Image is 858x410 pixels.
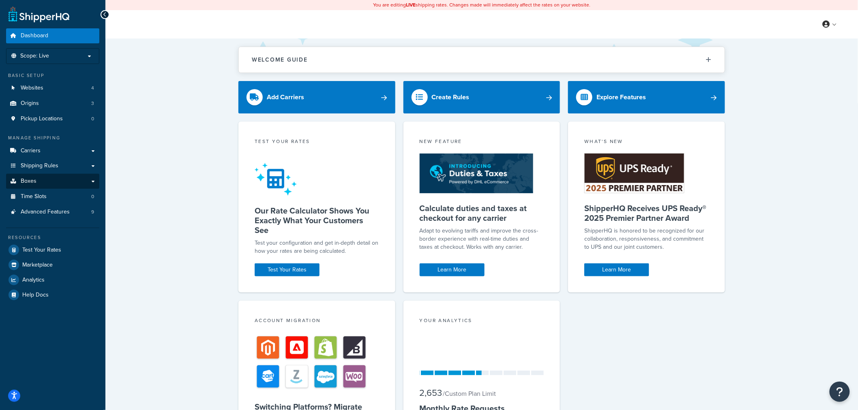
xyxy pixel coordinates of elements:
h5: ShipperHQ Receives UPS Ready® 2025 Premier Partner Award [584,203,709,223]
a: Analytics [6,273,99,287]
a: Websites4 [6,81,99,96]
small: / Custom Plan Limit [443,389,496,398]
div: Manage Shipping [6,135,99,141]
span: 0 [91,193,94,200]
div: Test your rates [255,138,379,147]
div: Your Analytics [420,317,544,326]
b: LIVE [406,1,416,9]
div: Test your configuration and get in-depth detail on how your rates are being calculated. [255,239,379,255]
span: Carriers [21,147,41,154]
div: Resources [6,234,99,241]
span: 4 [91,85,94,92]
div: Basic Setup [6,72,99,79]
span: Analytics [22,277,45,284]
span: Pickup Locations [21,115,63,122]
p: ShipperHQ is honored to be recognized for our collaboration, responsiveness, and commitment to UP... [584,227,709,251]
div: New Feature [420,138,544,147]
a: Pickup Locations0 [6,111,99,126]
h2: Welcome Guide [252,57,308,63]
span: Marketplace [22,262,53,269]
li: Websites [6,81,99,96]
span: Websites [21,85,43,92]
a: Add Carriers [238,81,395,113]
div: What's New [584,138,709,147]
a: Test Your Rates [255,263,320,276]
span: Boxes [21,178,36,185]
div: Add Carriers [267,92,304,103]
span: 9 [91,209,94,216]
p: Adapt to evolving tariffs and improve the cross-border experience with real-time duties and taxes... [420,227,544,251]
span: Dashboard [21,32,48,39]
span: Shipping Rules [21,162,58,169]
a: Shipping Rules [6,158,99,173]
a: Create Rules [403,81,560,113]
a: Advanced Features9 [6,205,99,220]
li: Time Slots [6,189,99,204]
li: Advanced Features [6,205,99,220]
button: Open Resource Center [830,382,850,402]
span: Scope: Live [20,53,49,60]
a: Marketplace [6,258,99,272]
div: Create Rules [432,92,470,103]
a: Boxes [6,174,99,189]
div: Account Migration [255,317,379,326]
a: Learn More [584,263,649,276]
div: Explore Features [596,92,646,103]
span: 2,653 [420,386,442,399]
span: Help Docs [22,292,49,299]
a: Dashboard [6,28,99,43]
span: Advanced Features [21,209,70,216]
span: Origins [21,100,39,107]
span: Test Your Rates [22,247,61,254]
span: Time Slots [21,193,47,200]
span: 3 [91,100,94,107]
a: Time Slots0 [6,189,99,204]
a: Carriers [6,143,99,158]
h5: Our Rate Calculator Shows You Exactly What Your Customers See [255,206,379,235]
h5: Calculate duties and taxes at checkout for any carrier [420,203,544,223]
li: Pickup Locations [6,111,99,126]
a: Origins3 [6,96,99,111]
span: 0 [91,115,94,122]
a: Test Your Rates [6,243,99,257]
a: Learn More [420,263,485,276]
li: Origins [6,96,99,111]
button: Welcome Guide [239,47,725,73]
a: Help Docs [6,288,99,302]
a: Explore Features [568,81,725,113]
